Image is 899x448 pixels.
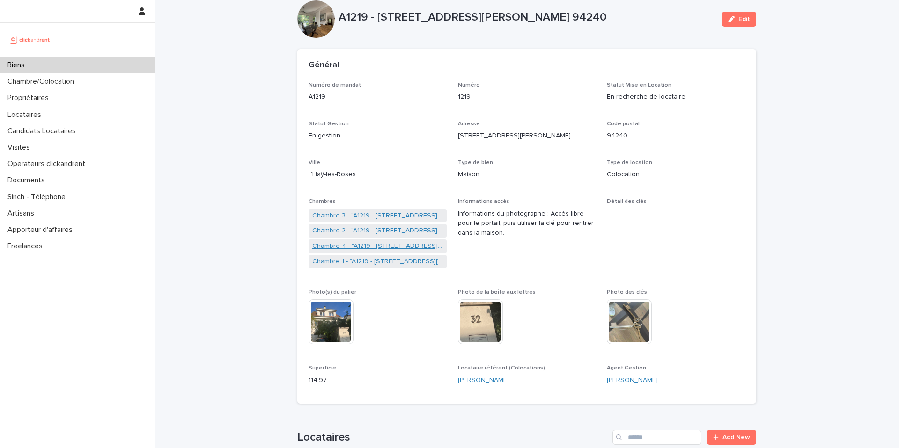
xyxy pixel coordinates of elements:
[4,77,81,86] p: Chambre/Colocation
[309,92,447,102] p: A1219
[458,131,596,141] p: [STREET_ADDRESS][PERSON_NAME]
[7,30,53,49] img: UCB0brd3T0yccxBKYDjQ
[458,365,545,371] span: Locataire référent (Colocations)
[458,209,596,238] p: Informations du photographe : Accès libre pour le portail, puis utiliser la clé pour rentrer dans...
[607,289,647,295] span: Photo des clés
[309,199,336,204] span: Chambres
[707,430,756,445] a: Add New
[309,82,361,88] span: Numéro de mandat
[458,92,596,102] p: 1219
[4,127,83,136] p: Candidats Locataires
[612,430,701,445] input: Search
[458,160,493,166] span: Type de bien
[4,61,32,70] p: Biens
[339,11,715,24] p: A1219 - [STREET_ADDRESS][PERSON_NAME] 94240
[722,434,750,441] span: Add New
[4,159,93,168] p: Operateurs clickandrent
[458,376,509,385] a: [PERSON_NAME]
[607,376,658,385] a: [PERSON_NAME]
[309,121,349,127] span: Statut Gestion
[4,193,73,202] p: Sinch - Téléphone
[607,160,652,166] span: Type de location
[312,211,443,221] a: Chambre 3 - "A1219 - [STREET_ADDRESS][PERSON_NAME] 94240"
[309,131,447,141] p: En gestion
[312,257,443,267] a: Chambre 1 - "A1219 - [STREET_ADDRESS][PERSON_NAME] 94240"
[309,160,320,166] span: Ville
[738,16,750,22] span: Edit
[458,170,596,180] p: Maison
[607,121,640,127] span: Code postal
[309,60,339,71] h2: Général
[297,431,609,444] h1: Locataires
[4,225,80,234] p: Apporteur d'affaires
[312,226,443,236] a: Chambre 2 - "A1219 - [STREET_ADDRESS][PERSON_NAME] 94240"
[4,143,37,152] p: Visites
[607,131,745,141] p: 94240
[607,82,671,88] span: Statut Mise en Location
[309,170,447,180] p: L'Haÿ-les-Roses
[4,110,49,119] p: Locataires
[4,242,50,251] p: Freelances
[458,289,536,295] span: Photo de la boîte aux lettres
[458,121,480,127] span: Adresse
[309,376,447,385] p: 114.97
[607,365,646,371] span: Agent Gestion
[607,170,745,180] p: Colocation
[722,12,756,27] button: Edit
[312,241,443,251] a: Chambre 4 - "A1219 - [STREET_ADDRESS][PERSON_NAME] 94240"
[458,82,480,88] span: Numéro
[309,365,336,371] span: Superficie
[309,289,356,295] span: Photo(s) du palier
[607,209,745,219] p: -
[4,209,42,218] p: Artisans
[4,176,52,185] p: Documents
[4,94,56,102] p: Propriétaires
[607,92,745,102] p: En recherche de locataire
[607,199,647,204] span: Détail des clés
[458,199,509,204] span: Informations accès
